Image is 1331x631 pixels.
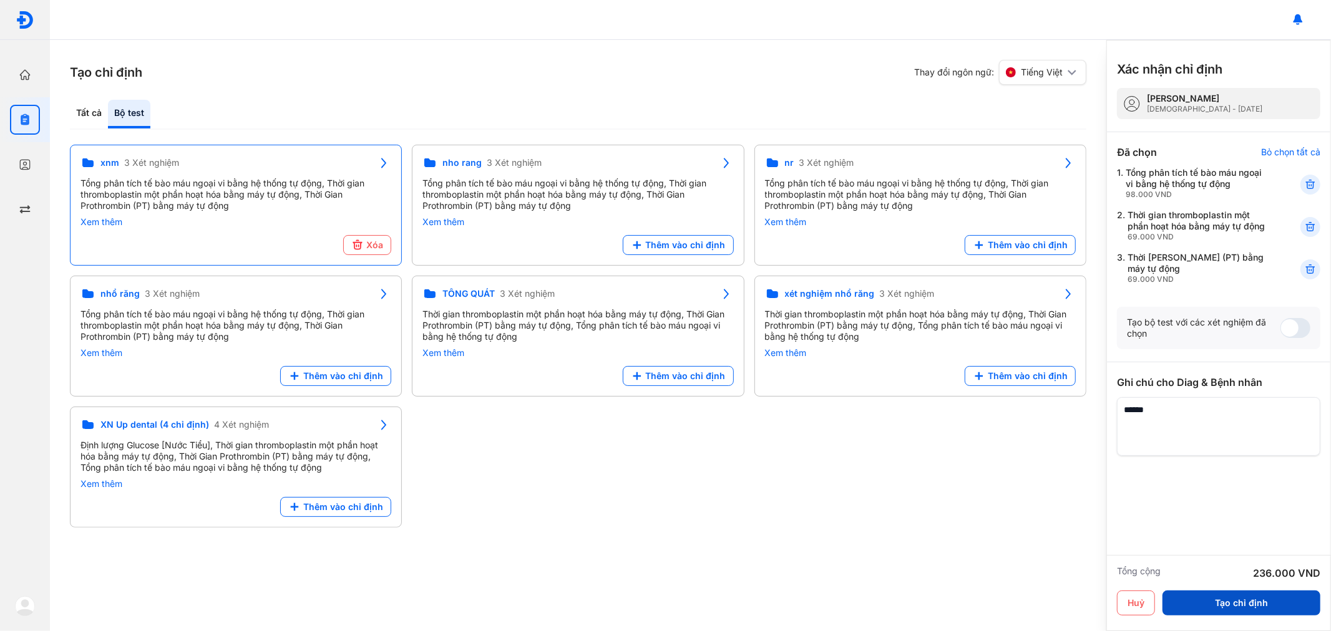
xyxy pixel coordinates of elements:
[1117,590,1155,615] button: Huỷ
[108,100,150,128] div: Bộ test
[124,157,179,168] span: 3 Xét nghiệm
[16,11,34,29] img: logo
[914,60,1086,85] div: Thay đổi ngôn ngữ:
[100,288,140,299] span: nhổ răng
[80,178,391,211] div: Tổng phân tích tế bào máu ngoại vi bằng hệ thống tự động, Thời gian thromboplastin một phần hoạt ...
[343,235,391,255] button: Xóa
[646,370,726,382] span: Thêm vào chỉ định
[1117,252,1270,284] div: 3.
[1147,93,1262,104] div: [PERSON_NAME]
[442,288,495,299] span: TỔNG QUÁT
[15,596,35,616] img: logo
[280,366,391,386] button: Thêm vào chỉ định
[765,309,1076,342] div: Thời gian thromboplastin một phần hoạt hóa bằng máy tự động, Thời Gian Prothrombin (PT) bằng máy ...
[80,309,391,342] div: Tổng phân tích tế bào máu ngoại vi bằng hệ thống tự động, Thời gian thromboplastin một phần hoạt ...
[442,157,482,168] span: nho rang
[422,178,733,211] div: Tổng phân tích tế bào máu ngoại vi bằng hệ thống tự động, Thời gian thromboplastin một phần hoạt ...
[1261,147,1320,158] div: Bỏ chọn tất cả
[422,347,733,359] div: Xem thêm
[765,178,1076,211] div: Tổng phân tích tế bào máu ngoại vi bằng hệ thống tự động, Thời gian thromboplastin một phần hoạt ...
[214,419,269,430] span: 4 Xét nghiệm
[487,157,542,168] span: 3 Xét nghiệm
[1117,566,1161,580] div: Tổng cộng
[1128,210,1270,242] div: Thời gian thromboplastin một phần hoạt hóa bằng máy tự động
[80,440,391,473] div: Định lượng Glucose [Nước Tiểu], Thời gian thromboplastin một phần hoạt hóa bằng máy tự động, Thời...
[1117,375,1320,390] div: Ghi chú cho Diag & Bệnh nhân
[880,288,935,299] span: 3 Xét nghiệm
[70,100,108,128] div: Tất cả
[1127,317,1280,339] div: Tạo bộ test với các xét nghiệm đã chọn
[1128,274,1270,284] div: 69.000 VND
[1147,104,1262,114] div: [DEMOGRAPHIC_DATA] - [DATE]
[1128,232,1270,242] div: 69.000 VND
[80,347,391,359] div: Xem thêm
[1253,566,1320,580] div: 236.000 VND
[1117,210,1270,242] div: 2.
[1021,67,1063,78] span: Tiếng Việt
[965,235,1076,255] button: Thêm vào chỉ định
[765,347,1076,359] div: Xem thêm
[280,497,391,517] button: Thêm vào chỉ định
[100,419,209,430] span: XN Up dental (4 chỉ định)
[70,64,142,81] h3: Tạo chỉ định
[1117,60,1222,78] h3: Xác nhận chỉ định
[1163,590,1320,615] button: Tạo chỉ định
[988,370,1068,382] span: Thêm vào chỉ định
[1128,252,1270,284] div: Thời [PERSON_NAME] (PT) bằng máy tự động
[100,157,119,168] span: xnm
[799,157,854,168] span: 3 Xét nghiệm
[988,239,1068,251] span: Thêm vào chỉ định
[965,366,1076,386] button: Thêm vào chỉ định
[1117,167,1270,200] div: 1.
[80,216,391,228] div: Xem thêm
[623,235,734,255] button: Thêm vào chỉ định
[785,288,875,299] span: xét nghiệm nhổ răng
[80,478,391,489] div: Xem thêm
[623,366,734,386] button: Thêm vào chỉ định
[303,501,383,513] span: Thêm vào chỉ định
[145,288,200,299] span: 3 Xét nghiệm
[500,288,555,299] span: 3 Xét nghiệm
[303,370,383,382] span: Thêm vào chỉ định
[646,239,726,251] span: Thêm vào chỉ định
[1117,145,1157,160] div: Đã chọn
[422,309,733,342] div: Thời gian thromboplastin một phần hoạt hóa bằng máy tự động, Thời Gian Prothrombin (PT) bằng máy ...
[366,239,383,251] span: Xóa
[765,216,1076,228] div: Xem thêm
[785,157,794,168] span: nr
[1126,167,1270,200] div: Tổng phân tích tế bào máu ngoại vi bằng hệ thống tự động
[422,216,733,228] div: Xem thêm
[1126,190,1270,200] div: 98.000 VND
